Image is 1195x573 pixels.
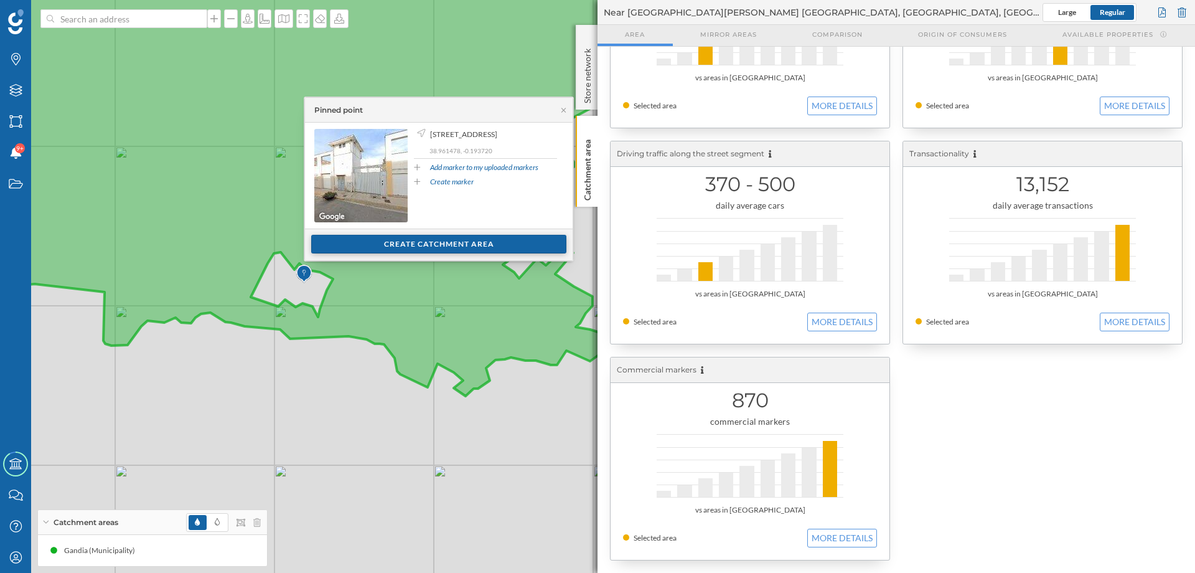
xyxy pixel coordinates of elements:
[16,142,24,154] span: 9+
[916,72,1169,84] div: vs areas in [GEOGRAPHIC_DATA]
[429,146,557,155] p: 38.961478, -0.193720
[296,262,312,286] img: Marker
[623,199,877,212] div: daily average cars
[1100,7,1125,17] span: Regular
[314,105,363,116] div: Pinned point
[604,6,1043,19] span: Near [GEOGRAPHIC_DATA][PERSON_NAME] [GEOGRAPHIC_DATA], [GEOGRAPHIC_DATA], [GEOGRAPHIC_DATA]
[634,101,677,110] span: Selected area
[812,30,863,39] span: Comparison
[623,389,877,412] h1: 870
[700,30,757,39] span: Mirror areas
[430,162,538,173] a: Add marker to my uploaded markers
[1062,30,1153,39] span: Available properties
[623,504,877,516] div: vs areas in [GEOGRAPHIC_DATA]
[1058,7,1076,17] span: Large
[916,199,1169,212] div: daily average transactions
[623,415,877,428] div: commercial markers
[916,173,1169,196] h1: 13,152
[611,358,889,383] div: Commercial markers
[623,72,877,84] div: vs areas in [GEOGRAPHIC_DATA]
[634,317,677,326] span: Selected area
[581,44,594,103] p: Store network
[581,135,594,201] p: Catchment area
[314,129,408,222] img: streetview
[430,129,497,140] span: [STREET_ADDRESS]
[64,544,141,557] div: Gandia (Municipality)
[430,176,474,187] a: Create marker
[625,30,645,39] span: Area
[807,529,877,547] button: MORE DETAILS
[8,9,24,34] img: Geoblink Logo
[26,9,70,20] span: Soporte
[634,533,677,542] span: Selected area
[1100,97,1169,115] button: MORE DETAILS
[926,101,969,110] span: Selected area
[1100,313,1169,331] button: MORE DETAILS
[918,30,1007,39] span: Origin of consumers
[54,517,118,528] span: Catchment areas
[807,97,877,115] button: MORE DETAILS
[623,173,877,196] h1: 370 - 500
[807,313,877,331] button: MORE DETAILS
[916,288,1169,300] div: vs areas in [GEOGRAPHIC_DATA]
[611,141,889,167] div: Driving traffic along the street segment
[623,288,877,300] div: vs areas in [GEOGRAPHIC_DATA]
[926,317,969,326] span: Selected area
[903,141,1182,167] div: Transactionality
